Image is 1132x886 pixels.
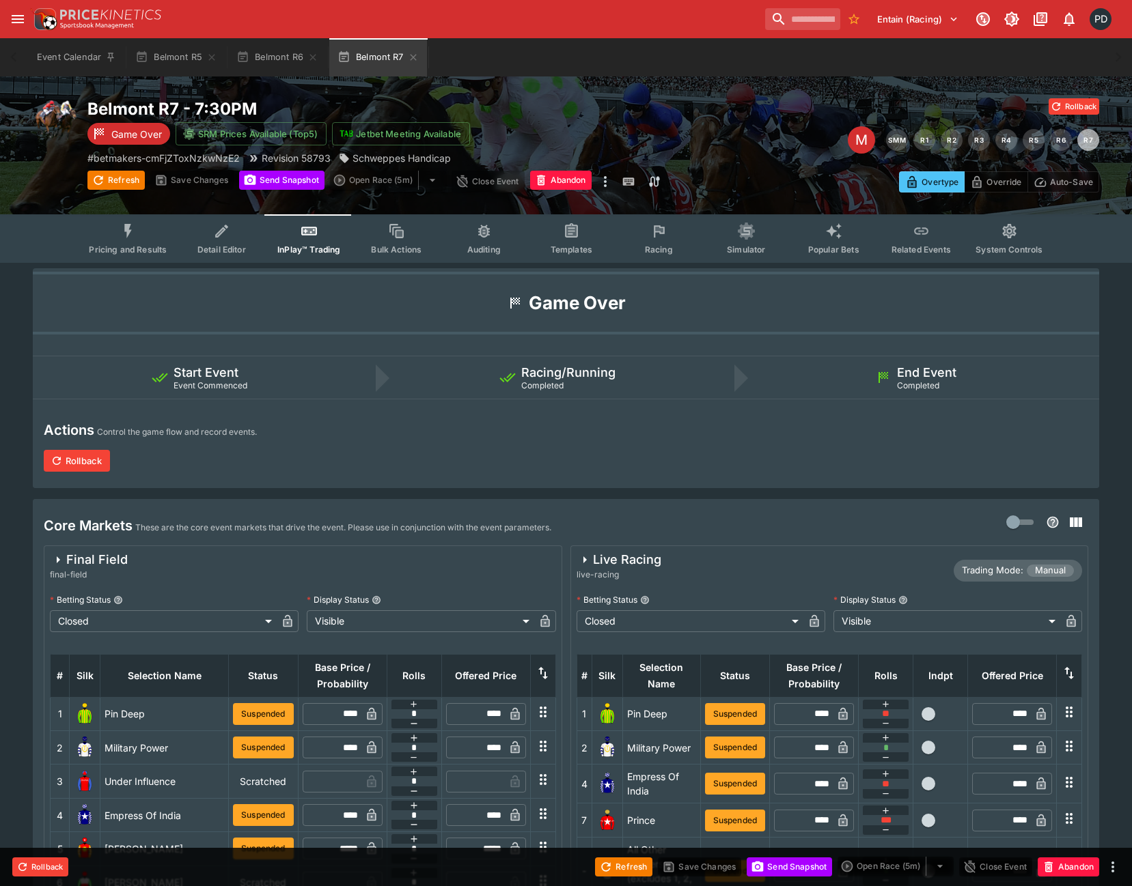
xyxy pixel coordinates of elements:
[44,517,133,534] h4: Core Markets
[551,244,592,255] span: Templates
[113,595,123,605] button: Betting Status
[100,731,229,764] td: Military Power
[74,838,96,859] img: runner 5
[372,595,381,605] button: Display Status
[1105,859,1121,875] button: more
[859,654,913,697] th: Rolls
[1027,171,1099,192] button: Auto-Save
[228,38,327,76] button: Belmont R6
[441,654,530,697] th: Offered Price
[239,171,325,190] button: Send Snapshot
[5,7,30,31] button: open drawer
[964,171,1027,192] button: Override
[50,610,277,632] div: Closed
[1049,98,1099,115] button: Rollback
[962,564,1023,577] p: Trading Mode:
[529,291,626,315] h1: Game Over
[176,122,327,145] button: SRM Prices Available (Top5)
[941,129,963,151] button: R2
[60,23,134,29] img: Sportsbook Management
[51,654,70,697] th: #
[622,654,700,697] th: Selection Name
[332,122,470,145] button: Jetbet Meeting Available
[886,129,908,151] button: SMM
[597,171,613,192] button: more
[843,8,865,30] button: No Bookmarks
[622,764,700,803] td: Empress Of India
[705,737,765,758] button: Suspended
[1050,129,1072,151] button: R6
[592,654,622,697] th: Silk
[705,703,765,725] button: Suspended
[100,697,229,730] td: Pin Deep
[640,595,650,605] button: Betting Status
[74,771,96,792] img: runner 3
[51,764,70,798] td: 3
[87,171,145,190] button: Refresh
[577,764,592,803] td: 4
[74,703,96,725] img: runner 1
[869,8,967,30] button: Select Tenant
[808,244,859,255] span: Popular Bets
[892,244,951,255] span: Related Events
[1028,7,1053,31] button: Documentation
[298,654,387,697] th: Base Price / Probability
[995,129,1017,151] button: R4
[971,7,995,31] button: Connected to PK
[51,798,70,831] td: 4
[596,773,618,795] img: runner 4
[174,365,238,380] h5: Start Event
[596,737,618,758] img: runner 2
[577,731,592,764] td: 2
[70,654,100,697] th: Silk
[622,697,700,730] td: Pin Deep
[100,764,229,798] td: Under Influence
[898,595,908,605] button: Display Status
[596,703,618,725] img: runner 1
[521,365,616,380] h5: Racing/Running
[747,857,832,876] button: Send Snapshot
[60,10,161,20] img: PriceKinetics
[127,38,225,76] button: Belmont R5
[922,175,958,189] p: Overtype
[277,244,340,255] span: InPlay™ Trading
[229,654,298,697] th: Status
[913,654,968,697] th: Independent
[233,804,293,826] button: Suspended
[135,521,551,534] p: These are the core event markets that drive the event. Please use in conjunction with the event p...
[765,8,840,30] input: search
[44,450,110,472] button: Rollback
[705,810,765,831] button: Suspended
[968,129,990,151] button: R3
[100,654,229,697] th: Selection Name
[29,38,124,76] button: Event Calendar
[999,7,1024,31] button: Toggle light/dark mode
[467,244,501,255] span: Auditing
[1050,175,1093,189] p: Auto-Save
[387,654,441,697] th: Rolls
[530,171,592,190] button: Abandon
[100,798,229,831] td: Empress Of India
[233,737,293,758] button: Suspended
[307,594,369,605] p: Display Status
[622,731,700,764] td: Military Power
[622,803,700,837] td: Prince
[577,594,637,605] p: Betting Status
[770,654,859,697] th: Base Price / Probability
[78,214,1053,263] div: Event type filters
[233,774,293,788] p: Scratched
[30,5,57,33] img: PriceKinetics Logo
[50,552,128,568] div: Final Field
[976,244,1043,255] span: System Controls
[100,832,229,866] td: [PERSON_NAME]
[51,832,70,866] td: 5
[705,773,765,795] button: Suspended
[577,610,803,632] div: Closed
[353,151,451,165] p: Schweppes Handicap
[833,594,896,605] p: Display Status
[968,654,1057,697] th: Offered Price
[307,610,534,632] div: Visible
[12,857,68,876] button: Rollback
[899,171,1099,192] div: Start From
[1038,859,1099,872] span: Mark an event as closed and abandoned.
